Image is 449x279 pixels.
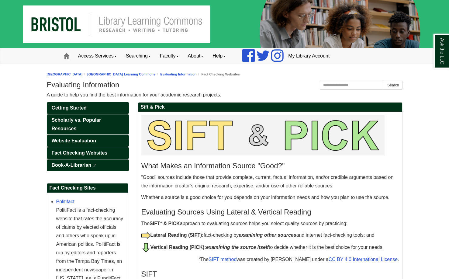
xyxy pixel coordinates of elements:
a: SIFT method [209,257,237,262]
a: Access Services [74,48,121,64]
a: Fact Checking Websites [47,147,129,159]
nav: breadcrumb [47,71,402,77]
h3: What Makes an Information Source "Good?" [141,162,399,170]
strong: Lateral Reading (SIFT): [141,232,204,238]
a: [GEOGRAPHIC_DATA] Learning Commons [87,72,155,76]
h2: Sift & Pick [138,103,402,112]
i: This link opens in a new window [93,164,96,167]
a: Website Evaluation [47,135,129,147]
p: Whether a source is a good choice for you depends on your information needs and how you plan to u... [141,193,399,202]
a: Scholarly vs. Popular Resources [47,114,129,134]
img: green arrow pointing down [141,243,150,252]
h1: Evaluating Information [47,81,402,89]
strong: Vertical Reading (PICK): [141,245,269,250]
h2: Fact Checking Sites [47,183,128,193]
p: *The was created by [PERSON_NAME] under a . [141,255,399,264]
a: Getting Started [47,102,129,114]
span: Scholarly vs. Popular Resources [52,117,101,131]
a: About [183,48,208,64]
h3: SIFT [141,270,399,278]
a: Faculty [155,48,183,64]
span: Book-A-Librarian [52,162,92,168]
p: to decide whether it is the best choice for your needs. [141,243,399,252]
span: Fact Checking Websites [52,150,108,155]
span: Website Evaluation [52,138,96,143]
p: The approach to evaluating sources helps you select quality sources by practicing: [141,219,399,228]
a: Evaluating Information [160,72,196,76]
img: SIFT & PICK [141,115,385,155]
a: My Library Account [284,48,334,64]
h3: Evaluating Sources Using Lateral & Vertical Reading [141,208,399,216]
strong: SIFT* & PICK [150,221,180,226]
a: Searching [121,48,155,64]
p: fact-checking by and internet fact-checking tools; and [141,231,399,240]
button: Search [384,81,402,90]
strong: examining other sources [239,232,296,238]
span: A guide to help you find the best information for your academic research projects. [47,92,222,97]
em: examining the source itself [206,245,269,250]
a: Politifact [56,199,74,204]
img: yellow arrow pointing to the right [141,231,150,240]
p: “Good” sources include those that provide complete, current, factual information, and/or credible... [141,173,399,190]
li: Fact Checking Websites [196,71,240,77]
a: CC BY 4.0 International License [329,257,398,262]
a: Book-A-Librarian [47,159,129,171]
span: Getting Started [52,105,87,110]
a: Help [208,48,230,64]
a: [GEOGRAPHIC_DATA] [47,72,83,76]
